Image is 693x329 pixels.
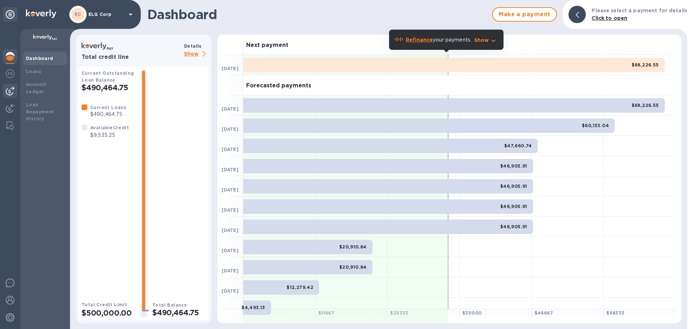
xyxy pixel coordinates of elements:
span: Make a payment [498,10,550,19]
button: Make a payment [492,7,557,22]
b: $46,905.91 [500,204,527,209]
button: Show [474,36,498,44]
b: Available Credit [90,125,129,130]
b: [DATE] [222,187,239,192]
b: [DATE] [222,248,239,253]
b: Loans [26,69,41,74]
b: $20,910.84 [339,244,367,250]
b: Please select a payment for details [592,8,687,13]
b: $68,226.55 [632,103,659,108]
h2: $490,464.75 [82,83,135,92]
b: $47,660.74 [504,143,532,148]
b: $20,910.84 [339,264,367,270]
b: $4,493.13 [241,305,265,310]
div: Unpin categories [3,7,17,22]
img: Foreign exchange [6,69,14,78]
b: Click to open [592,15,627,21]
b: [DATE] [222,288,239,294]
b: [DATE] [222,66,239,71]
p: $490,464.75 [90,111,126,118]
b: Account Ledger [26,82,47,94]
p: ELG Corp [88,12,125,17]
b: EC [75,12,81,17]
b: $ 46667 [535,310,553,316]
b: [DATE] [222,106,239,112]
h2: $500,000.00 [82,308,135,317]
b: Details [184,43,202,49]
h3: Forecasted payments [246,82,311,89]
b: Dashboard [26,56,53,61]
b: [DATE] [222,207,239,213]
b: Total Balance [152,302,187,308]
b: $12,279.42 [287,285,313,290]
p: Show [474,36,489,44]
b: Current Outstanding Loan Balance [82,70,134,83]
b: [DATE] [222,268,239,273]
p: your payments. [406,36,471,44]
h3: Next payment [246,42,288,49]
b: $ 58333 [606,310,624,316]
b: Loan Repayment History [26,102,54,122]
h1: Dashboard [147,7,488,22]
b: $60,133.04 [582,123,609,128]
b: [DATE] [222,147,239,152]
p: $9,535.25 [90,131,129,139]
b: [DATE] [222,126,239,132]
b: Total Credit Limit [82,302,127,307]
b: [DATE] [222,228,239,233]
b: [DATE] [222,167,239,172]
b: $46,905.91 [500,163,527,169]
img: Logo [26,9,56,18]
h3: Total credit line [82,54,181,61]
b: $ 35000 [462,310,481,316]
h2: $490,464.75 [152,308,206,317]
p: Show [184,50,209,59]
b: Current Loans [90,105,126,110]
b: $68,226.55 [632,62,659,68]
b: Refinance [406,37,433,43]
b: $46,905.91 [500,224,527,229]
b: $46,905.91 [500,183,527,189]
